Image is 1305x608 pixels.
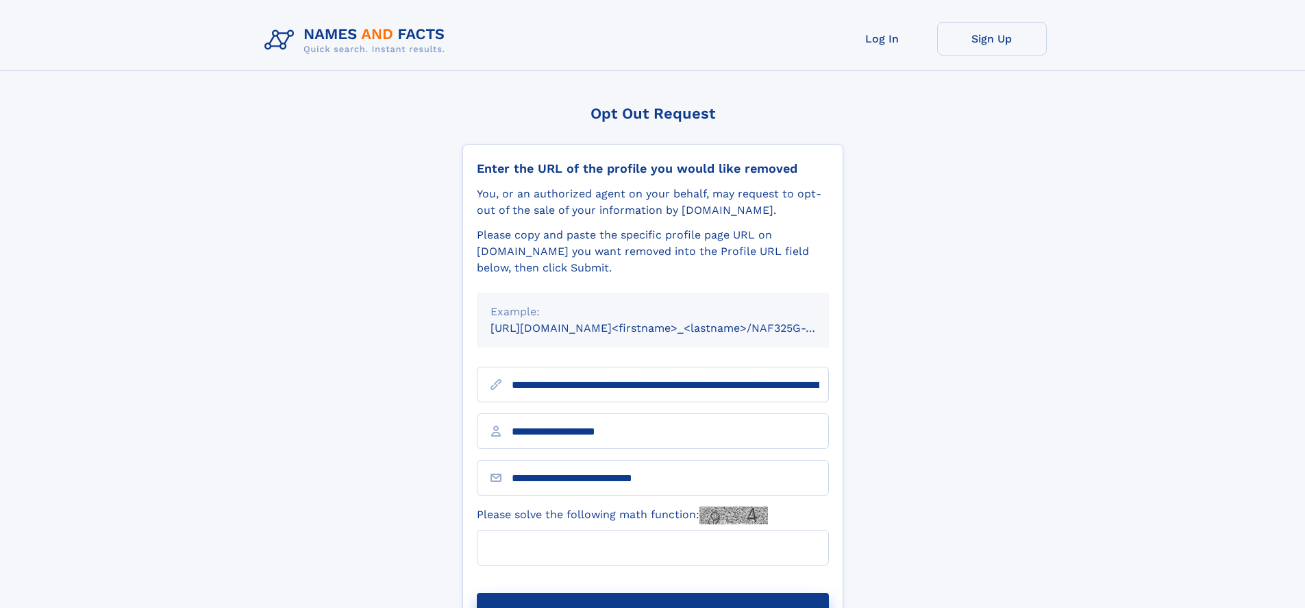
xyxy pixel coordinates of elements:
div: Example: [490,304,815,320]
div: Enter the URL of the profile you would like removed [477,161,829,176]
small: [URL][DOMAIN_NAME]<firstname>_<lastname>/NAF325G-xxxxxxxx [490,321,855,335]
img: Logo Names and Facts [259,22,456,59]
a: Sign Up [937,22,1047,56]
div: Opt Out Request [462,105,843,122]
div: Please copy and paste the specific profile page URL on [DOMAIN_NAME] you want removed into the Pr... [477,227,829,276]
div: You, or an authorized agent on your behalf, may request to opt-out of the sale of your informatio... [477,186,829,219]
label: Please solve the following math function: [477,507,768,524]
a: Log In [828,22,937,56]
